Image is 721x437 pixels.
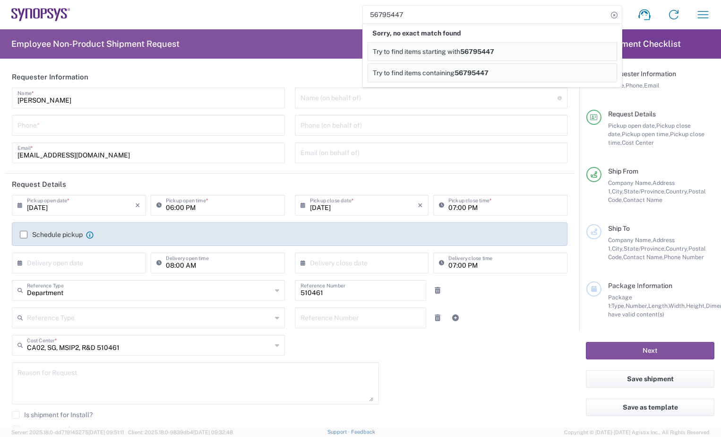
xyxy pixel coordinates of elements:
[669,302,686,309] span: Width,
[588,38,681,50] h2: Shipment Checklist
[611,302,626,309] span: Type,
[648,302,669,309] span: Length,
[564,428,710,437] span: Copyright © [DATE]-[DATE] Agistix Inc., All Rights Reserved
[666,188,688,195] span: Country,
[624,188,666,195] span: State/Province,
[88,429,124,435] span: [DATE] 09:51:11
[608,236,652,244] span: Company Name,
[664,253,704,261] span: Phone Number
[373,69,455,77] span: Try to find items containing
[12,72,88,82] h2: Requester Information
[622,139,654,146] span: Cost Center
[608,167,638,175] span: Ship From
[449,311,462,324] a: Add Reference
[20,231,83,238] label: Schedule pickup
[612,188,624,195] span: City,
[460,48,494,55] span: 56795447
[608,179,652,186] span: Company Name,
[586,370,714,388] button: Save shipment
[608,122,656,129] span: Pickup open date,
[608,225,630,232] span: Ship To
[644,82,660,89] span: Email
[623,196,662,203] span: Contact Name
[686,302,706,309] span: Height,
[608,70,676,78] span: Requester Information
[586,342,714,359] button: Next
[327,429,351,435] a: Support
[623,253,664,261] span: Contact Name,
[135,198,140,213] i: ×
[128,429,233,435] span: Client: 2025.18.0-9839db4
[363,6,608,24] input: Shipment, tracking or reference number
[368,24,617,42] div: Sorry, no exact match found
[608,294,632,309] span: Package 1:
[622,131,670,138] span: Pickup open time,
[608,282,672,289] span: Package Information
[418,198,423,213] i: ×
[626,302,648,309] span: Number,
[11,429,124,435] span: Server: 2025.18.0-dd719145275
[608,110,656,118] span: Request Details
[193,429,233,435] span: [DATE] 09:32:48
[586,399,714,416] button: Save as template
[626,82,644,89] span: Phone,
[612,245,624,252] span: City,
[666,245,688,252] span: Country,
[431,311,444,324] a: Remove Reference
[431,284,444,297] a: Remove Reference
[624,245,666,252] span: State/Province,
[351,429,375,435] a: Feedback
[12,411,93,419] label: Is shipment for Install?
[373,48,460,55] span: Try to find items starting with
[12,426,77,433] label: Request Expedite
[455,69,489,77] span: 56795447
[12,180,66,189] h2: Request Details
[11,38,180,50] h2: Employee Non-Product Shipment Request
